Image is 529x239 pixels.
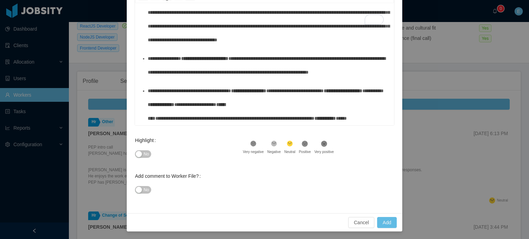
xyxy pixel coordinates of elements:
div: Neutral [284,149,295,154]
span: No [144,186,149,193]
button: Cancel [348,217,374,228]
button: Add comment to Worker File? [135,186,151,194]
div: Very positive [314,149,334,154]
button: Add [377,217,397,228]
button: Highlight [135,150,151,158]
div: Very negative [243,149,264,154]
div: Negative [267,149,281,154]
div: Positive [299,149,311,154]
label: Add comment to Worker File? [135,173,204,179]
label: Highlight [135,138,158,143]
span: No [144,151,149,157]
